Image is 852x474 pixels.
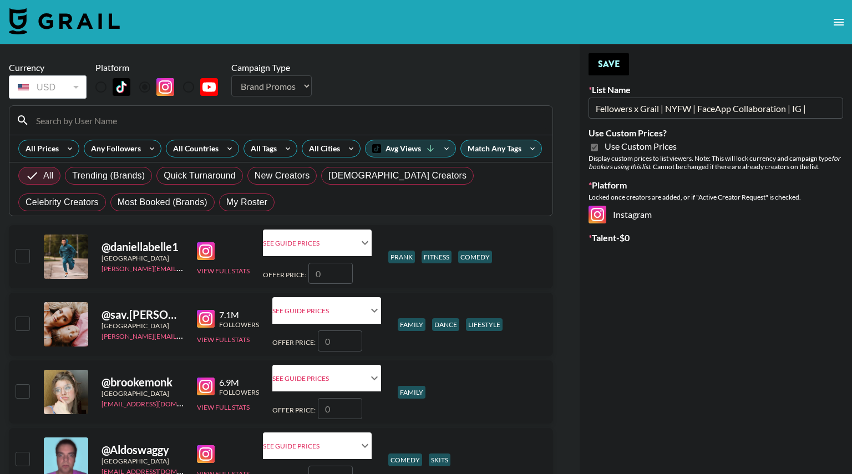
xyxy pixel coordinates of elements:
[429,453,450,466] div: skits
[102,322,184,330] div: [GEOGRAPHIC_DATA]
[272,406,316,414] span: Offer Price:
[589,84,843,95] label: List Name
[263,230,372,256] div: See Guide Prices
[226,196,267,209] span: My Roster
[95,62,227,73] div: Platform
[197,403,250,411] button: View Full Stats
[19,140,61,157] div: All Prices
[589,154,840,171] em: for bookers using this list
[589,128,843,139] label: Use Custom Prices?
[219,320,259,329] div: Followers
[102,240,184,254] div: @ daniellabelle1
[461,140,541,157] div: Match Any Tags
[102,262,266,273] a: [PERSON_NAME][EMAIL_ADDRESS][DOMAIN_NAME]
[231,62,312,73] div: Campaign Type
[84,140,143,157] div: Any Followers
[102,443,184,457] div: @ Aldoswaggy
[156,78,174,96] img: Instagram
[308,263,353,284] input: 0
[263,239,358,247] div: See Guide Prices
[272,297,381,324] div: See Guide Prices
[255,169,310,182] span: New Creators
[605,141,677,152] span: Use Custom Prices
[589,180,843,191] label: Platform
[432,318,459,331] div: dance
[102,308,184,322] div: @ sav.[PERSON_NAME]
[9,8,120,34] img: Grail Talent
[118,196,207,209] span: Most Booked (Brands)
[197,267,250,275] button: View Full Stats
[388,453,422,466] div: comedy
[102,254,184,262] div: [GEOGRAPHIC_DATA]
[197,335,250,344] button: View Full Stats
[589,232,843,243] label: Talent - $ 0
[272,338,316,346] span: Offer Price:
[388,251,415,263] div: prank
[43,169,53,182] span: All
[589,193,843,201] div: Locked once creators are added, or if "Active Creator Request" is checked.
[95,75,227,99] div: List locked to Instagram.
[272,307,368,315] div: See Guide Prices
[9,73,87,101] div: Currency is locked to USD
[589,206,843,223] div: Instagram
[219,309,259,320] div: 7.1M
[272,365,381,391] div: See Guide Prices
[197,445,215,463] img: Instagram
[102,457,184,465] div: [GEOGRAPHIC_DATA]
[72,169,145,182] span: Trending (Brands)
[458,251,492,263] div: comedy
[302,140,342,157] div: All Cities
[102,375,184,389] div: @ brookemonk
[102,330,266,340] a: [PERSON_NAME][EMAIL_ADDRESS][DOMAIN_NAME]
[197,310,215,328] img: Instagram
[263,271,306,279] span: Offer Price:
[26,196,99,209] span: Celebrity Creators
[164,169,236,182] span: Quick Turnaround
[113,78,130,96] img: TikTok
[200,78,218,96] img: YouTube
[589,206,606,223] img: Instagram
[422,251,452,263] div: fitness
[219,388,259,396] div: Followers
[197,242,215,260] img: Instagram
[589,154,843,171] div: Display custom prices to list viewers. Note: This will lock currency and campaign type . Cannot b...
[263,432,372,459] div: See Guide Prices
[366,140,455,157] div: Avg Views
[29,111,546,129] input: Search by User Name
[102,389,184,397] div: [GEOGRAPHIC_DATA]
[272,374,368,383] div: See Guide Prices
[11,78,84,97] div: USD
[318,330,362,351] input: 0
[398,386,425,399] div: family
[102,397,213,408] a: [EMAIL_ADDRESS][DOMAIN_NAME]
[589,53,629,75] button: Save
[197,378,215,395] img: Instagram
[166,140,221,157] div: All Countries
[219,377,259,388] div: 6.9M
[328,169,466,182] span: [DEMOGRAPHIC_DATA] Creators
[263,442,358,450] div: See Guide Prices
[244,140,279,157] div: All Tags
[466,318,503,331] div: lifestyle
[318,398,362,419] input: 0
[398,318,425,331] div: family
[9,62,87,73] div: Currency
[828,11,850,33] button: open drawer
